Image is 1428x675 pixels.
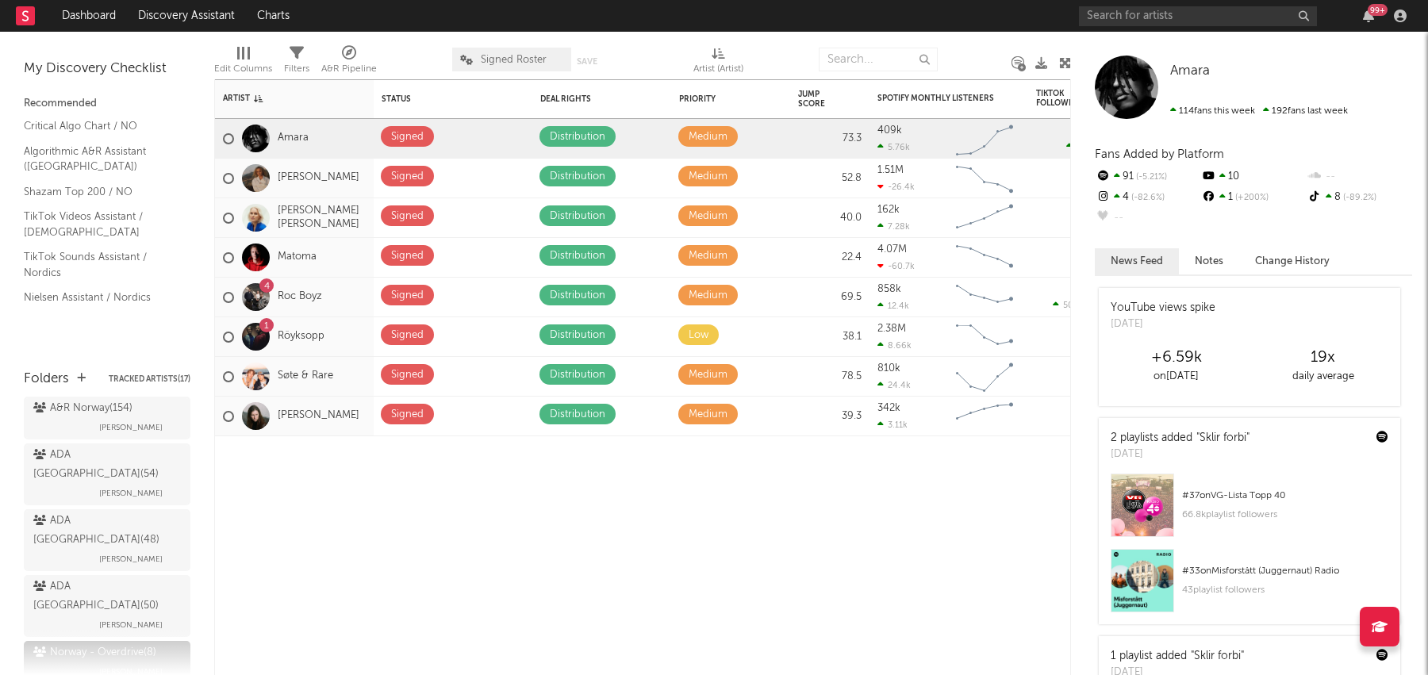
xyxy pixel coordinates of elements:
[877,403,900,413] div: 342k
[1036,397,1115,435] div: 0
[24,370,69,389] div: Folders
[877,205,900,215] div: 162k
[689,405,727,424] div: Medium
[798,328,862,347] div: 38.1
[1134,173,1167,182] span: -5.21 %
[877,301,909,311] div: 12.4k
[24,208,175,240] a: TikTok Videos Assistant / [DEMOGRAPHIC_DATA]
[1095,148,1224,160] span: Fans Added by Platform
[1095,248,1179,274] button: News Feed
[391,286,424,305] div: Signed
[284,40,309,86] div: Filters
[1036,238,1115,277] div: 0
[214,40,272,86] div: Edit Columns
[798,367,862,386] div: 78.5
[550,405,605,424] div: Distribution
[24,397,190,439] a: A&R Norway(154)[PERSON_NAME]
[949,317,1020,357] svg: Chart title
[24,143,175,175] a: Algorithmic A&R Assistant ([GEOGRAPHIC_DATA])
[877,324,906,334] div: 2.38M
[24,248,175,281] a: TikTok Sounds Assistant / Nordics
[1111,447,1249,462] div: [DATE]
[391,247,424,266] div: Signed
[278,251,317,264] a: Matoma
[1191,650,1244,662] a: "Sklir forbi"
[550,286,605,305] div: Distribution
[1103,367,1249,386] div: on [DATE]
[214,59,272,79] div: Edit Columns
[550,366,605,385] div: Distribution
[798,209,862,228] div: 40.0
[1170,64,1210,78] span: Amara
[1066,141,1115,151] div: ( )
[33,577,177,616] div: ADA [GEOGRAPHIC_DATA] ( 50 )
[1307,167,1412,187] div: --
[278,290,322,304] a: Roc Boyz
[689,128,727,147] div: Medium
[550,207,605,226] div: Distribution
[278,370,333,383] a: Søte & Rare
[99,484,163,503] span: [PERSON_NAME]
[1036,89,1092,108] div: TikTok Followers
[877,221,910,232] div: 7.28k
[1170,63,1210,79] a: Amara
[877,244,907,255] div: 4.07M
[99,550,163,569] span: [PERSON_NAME]
[481,55,547,65] span: Signed Roster
[949,159,1020,198] svg: Chart title
[1036,357,1115,396] div: 0
[693,40,743,86] div: Artist (Artist)
[877,284,901,294] div: 858k
[1063,301,1079,310] span: 500
[278,330,324,343] a: Röyksopp
[689,326,708,345] div: Low
[689,207,727,226] div: Medium
[278,205,366,232] a: [PERSON_NAME] [PERSON_NAME]
[1111,430,1249,447] div: 2 playlists added
[99,418,163,437] span: [PERSON_NAME]
[24,59,190,79] div: My Discovery Checklist
[877,420,908,430] div: 3.11k
[391,366,424,385] div: Signed
[798,129,862,148] div: 73.3
[321,59,377,79] div: A&R Pipeline
[1095,208,1200,228] div: --
[877,125,902,136] div: 409k
[33,399,132,418] div: A&R Norway ( 154 )
[24,575,190,637] a: ADA [GEOGRAPHIC_DATA](50)[PERSON_NAME]
[1249,367,1396,386] div: daily average
[284,59,309,79] div: Filters
[877,380,911,390] div: 24.4k
[550,247,605,266] div: Distribution
[877,340,912,351] div: 8.66k
[1170,106,1255,116] span: 114 fans this week
[1111,300,1215,316] div: YouTube views spike
[689,167,727,186] div: Medium
[33,446,177,484] div: ADA [GEOGRAPHIC_DATA] ( 54 )
[1111,648,1244,665] div: 1 playlist added
[1095,167,1200,187] div: 91
[540,94,624,104] div: Deal Rights
[1179,248,1239,274] button: Notes
[577,57,597,66] button: Save
[33,512,177,550] div: ADA [GEOGRAPHIC_DATA] ( 48 )
[391,207,424,226] div: Signed
[798,248,862,267] div: 22.4
[1182,562,1388,581] div: # 33 on Misforstått (Juggernaut) Radio
[550,128,605,147] div: Distribution
[1036,317,1115,356] div: 0
[877,261,915,271] div: -60.7k
[1099,474,1400,549] a: #37onVG-Lista Topp 4066.8kplaylist followers
[1129,194,1165,202] span: -82.6 %
[1307,187,1412,208] div: 8
[278,171,359,185] a: [PERSON_NAME]
[1368,4,1388,16] div: 99 +
[1095,187,1200,208] div: 4
[877,94,996,103] div: Spotify Monthly Listeners
[1053,300,1115,310] div: ( )
[949,397,1020,436] svg: Chart title
[1111,316,1215,332] div: [DATE]
[689,247,727,266] div: Medium
[24,94,190,113] div: Recommended
[1200,187,1306,208] div: 1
